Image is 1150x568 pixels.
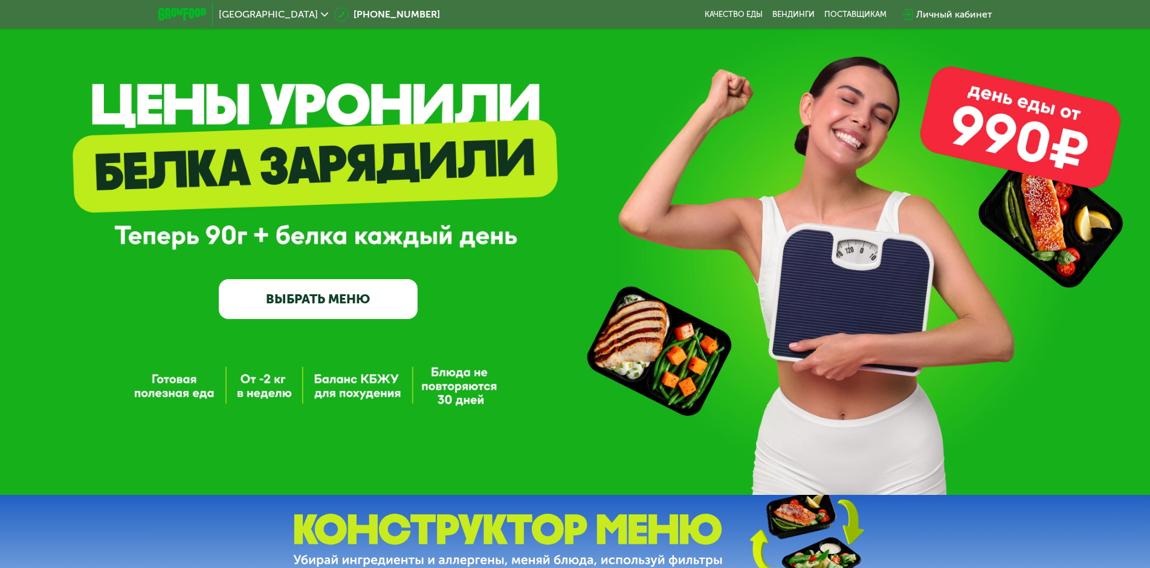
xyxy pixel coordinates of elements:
div: поставщикам [824,10,887,19]
a: Вендинги [772,10,815,19]
a: ВЫБРАТЬ МЕНЮ [219,279,418,319]
div: Личный кабинет [916,7,992,22]
a: [PHONE_NUMBER] [334,7,440,22]
a: Качество еды [705,10,763,19]
span: [GEOGRAPHIC_DATA] [219,10,318,19]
